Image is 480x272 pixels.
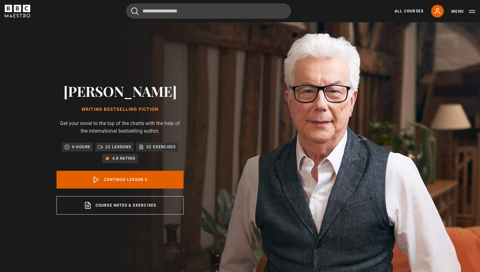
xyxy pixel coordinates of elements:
p: 32 exercises [146,144,176,150]
button: Submit the search query [131,7,139,15]
p: Get your novel to the top of the charts with the help of the international bestselling author. [57,120,183,135]
p: 4.8 rating [112,155,136,162]
p: 22 lessons [105,144,131,150]
input: Search [126,3,291,19]
a: Course notes & exercises [57,196,183,215]
svg: BBC Maestro [5,5,30,17]
p: 6 hours [72,144,90,150]
button: Toggle navigation [451,8,475,15]
a: Continue lesson 5 [57,171,183,189]
h2: [PERSON_NAME] [57,83,183,99]
h1: Writing Bestselling Fiction [57,107,183,112]
a: All Courses [395,8,423,14]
